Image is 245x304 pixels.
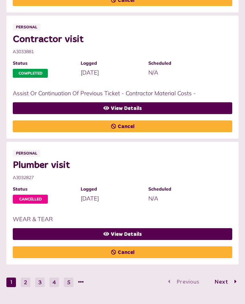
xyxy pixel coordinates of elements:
[13,228,232,240] a: View Details
[35,278,45,287] button: Go to page 3
[13,160,226,171] span: Plumber visit
[13,89,226,98] p: Assist Or Continuation Of Previous Ticket - Contractor Material Costs -
[13,24,41,31] span: Personal
[13,69,48,78] span: Completed
[210,279,233,285] span: Next
[21,278,30,287] button: Go to page 2
[13,120,232,132] a: Cancel
[13,195,48,204] span: Cancelled
[81,69,99,76] span: [DATE]
[148,60,210,67] span: Scheduled
[13,186,74,192] span: Status
[13,34,226,45] span: Contractor visit
[13,215,226,223] p: WEAR & TEAR
[208,278,239,287] button: Go to page 2
[13,174,226,181] span: A3032827
[13,102,232,114] a: View Details
[81,186,142,192] span: Logged
[13,246,232,258] a: Cancel
[13,48,226,55] span: A3033881
[148,195,158,202] span: N/A
[148,186,210,192] span: Scheduled
[81,195,99,202] span: [DATE]
[81,60,142,67] span: Logged
[49,278,59,287] button: Go to page 4
[13,60,74,67] span: Status
[148,69,158,76] span: N/A
[13,150,41,157] span: Personal
[64,278,73,287] button: Go to page 5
